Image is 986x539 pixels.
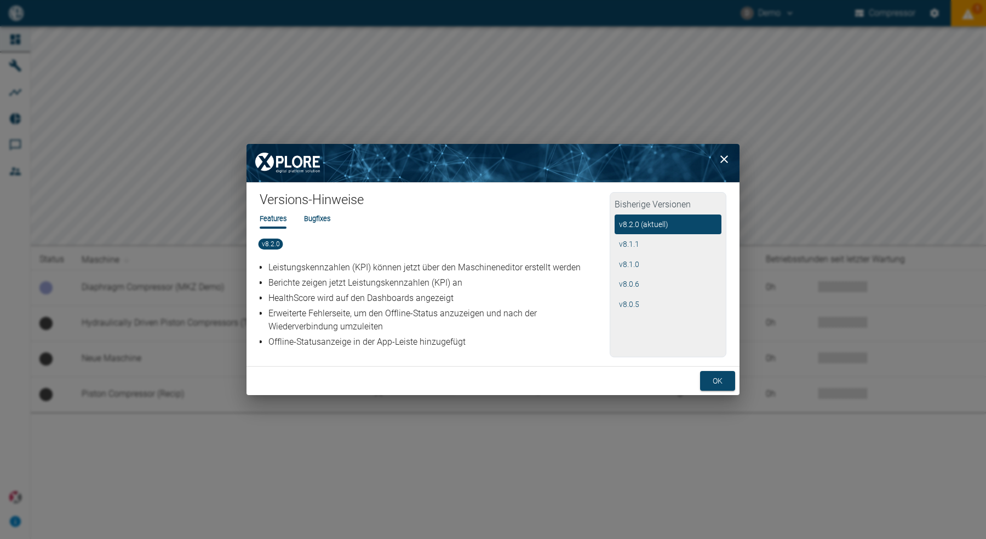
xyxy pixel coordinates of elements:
[713,148,735,170] button: close
[615,254,721,275] button: v8.1.0
[246,144,329,182] img: XPLORE Logo
[615,294,721,315] button: v8.0.5
[268,292,606,305] p: HealthScore wird auf den Dashboards angezeigt
[615,197,721,215] h2: Bisherige Versionen
[700,371,735,391] button: ok
[268,307,606,333] p: Erweiterte Fehlerseite, um den Offline-Status anzuzeigen und nach der Wiederverbindung umzuleiten
[259,239,283,250] span: v8.2.0
[615,215,721,235] button: v8.2.0 (aktuell)
[260,192,610,213] h1: Versions-Hinweise
[260,213,286,224] li: Features
[615,234,721,254] button: v8.1.1
[268,335,606,349] p: Offline-Statusanzeige in der App-Leiste hinzugefügt
[615,274,721,294] button: v8.0.6
[246,144,739,182] img: background image
[268,276,606,289] p: Berichte zeigen jetzt Leistungskennzahlen (KPI) an
[304,213,330,224] li: Bugfixes
[268,261,606,274] p: Leistungskennzahlen (KPI) können jetzt über den Maschineneditor erstellt werden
